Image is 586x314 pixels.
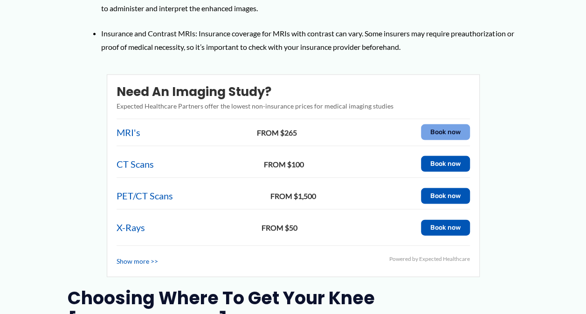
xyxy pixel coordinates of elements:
[117,100,470,112] p: Expected Healthcare Partners offer the lowest non-insurance prices for medical imaging studies
[389,254,470,264] div: Powered by Expected Healthcare
[175,189,412,203] span: FROM $1,500
[117,84,470,100] h2: Need an imaging study?
[117,219,145,236] a: X-Rays
[117,124,140,141] a: MRI's
[421,124,470,140] button: Book now
[117,255,158,267] a: Show more >>
[143,126,412,140] span: FROM $265
[156,157,412,171] span: FROM $100
[421,220,470,236] button: Book now
[147,221,412,235] span: FROM $50
[117,187,173,205] a: PET/CT Scans
[421,188,470,204] button: Book now
[117,156,154,173] a: CT Scans
[101,27,518,54] li: Insurance and Contrast MRIs: Insurance coverage for MRIs with contrast can vary. Some insurers ma...
[421,156,470,172] button: Book now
